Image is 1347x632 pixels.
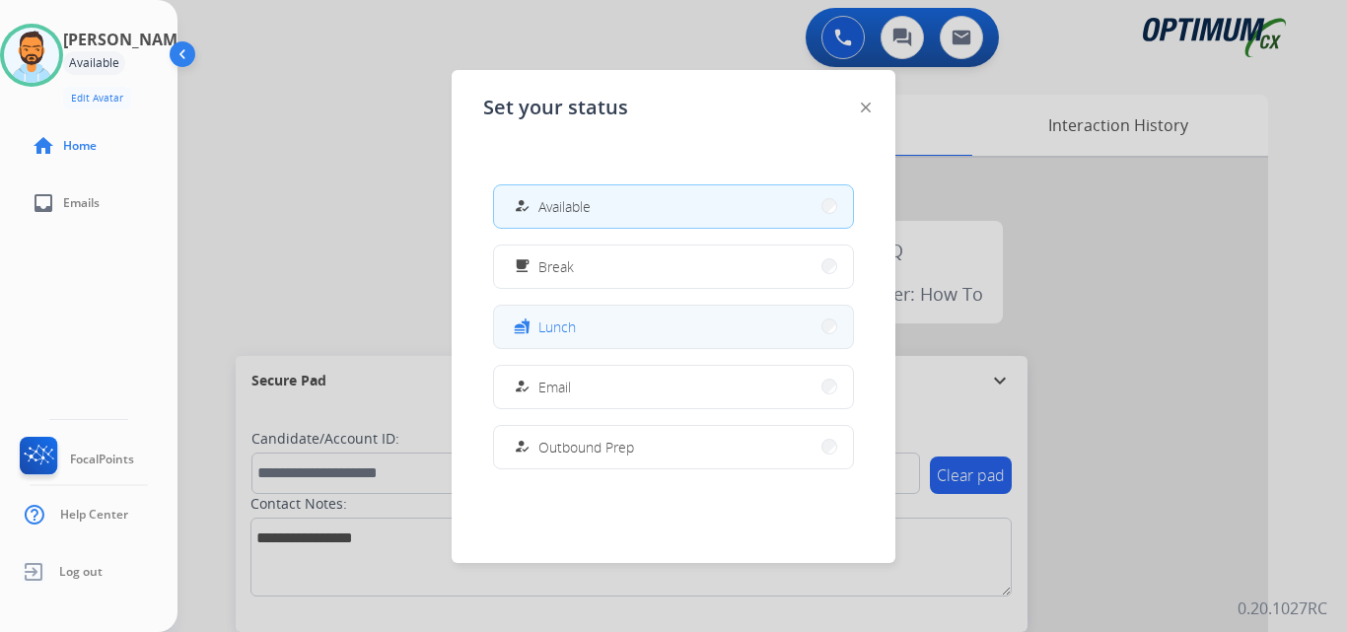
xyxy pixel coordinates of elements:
span: Available [538,196,591,217]
mat-icon: free_breakfast [514,258,531,275]
span: Emails [63,195,100,211]
p: 0.20.1027RC [1238,597,1327,620]
mat-icon: inbox [32,191,55,215]
span: Log out [59,564,103,580]
span: Email [538,377,571,397]
button: Outbound Prep [494,426,853,468]
mat-icon: home [32,134,55,158]
span: Set your status [483,94,628,121]
button: Available [494,185,853,228]
mat-icon: how_to_reg [514,379,531,395]
span: FocalPoints [70,452,134,467]
button: Break [494,246,853,288]
span: Outbound Prep [538,437,634,457]
mat-icon: how_to_reg [514,439,531,456]
span: Break [538,256,574,277]
button: Email [494,366,853,408]
img: avatar [4,28,59,83]
div: Available [63,51,125,75]
mat-icon: how_to_reg [514,198,531,215]
h3: [PERSON_NAME] [63,28,191,51]
img: close-button [861,103,871,112]
button: Edit Avatar [63,87,131,109]
span: Home [63,138,97,154]
a: FocalPoints [16,437,134,482]
button: Lunch [494,306,853,348]
mat-icon: fastfood [514,318,531,335]
span: Lunch [538,316,576,337]
span: Help Center [60,507,128,523]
